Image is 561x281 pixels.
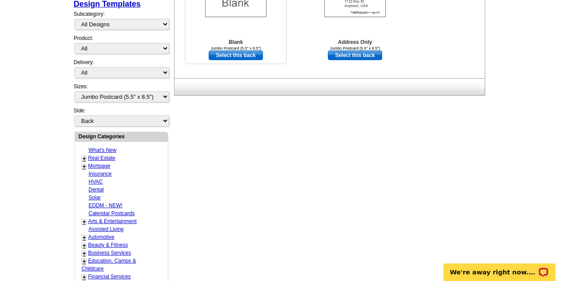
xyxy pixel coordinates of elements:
a: Financial Services [88,274,131,280]
a: Education, Camps & Childcare [82,258,136,272]
a: Beauty & Fitness [88,242,128,248]
a: + [82,155,86,162]
a: HVAC [89,179,103,185]
a: + [82,234,86,241]
a: Real Estate [88,155,115,161]
iframe: LiveChat chat widget [438,253,561,281]
div: Sizes: [74,83,168,107]
a: Calendar Postcards [89,210,135,216]
a: + [82,218,86,225]
div: Design Categories [75,132,168,140]
b: Address Only [338,39,372,45]
div: Delivery: [74,58,168,83]
div: Jumbo Postcard (5.5" x 8.5") [188,46,284,50]
a: + [82,163,86,170]
a: + [82,274,86,281]
div: Subcategory: [74,10,168,34]
a: Solar [89,195,101,201]
a: + [82,250,86,257]
a: Assisted Living [89,226,124,232]
div: Side: [74,107,168,127]
a: Mortgage [88,163,110,169]
div: Product: [74,34,168,58]
a: Business Services [88,250,131,256]
a: Insurance [89,171,112,177]
a: What's New [89,147,117,153]
a: Automotive [88,234,114,240]
a: use this design [328,50,382,60]
b: Blank [229,39,243,45]
a: use this design [209,50,263,60]
a: Arts & Entertainment [88,218,137,224]
a: Dental [89,187,104,193]
a: + [82,242,86,249]
a: + [82,258,86,265]
a: EDDM - NEW! [89,202,122,209]
div: Jumbo Postcard (5.5" x 8.5") [307,46,403,50]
